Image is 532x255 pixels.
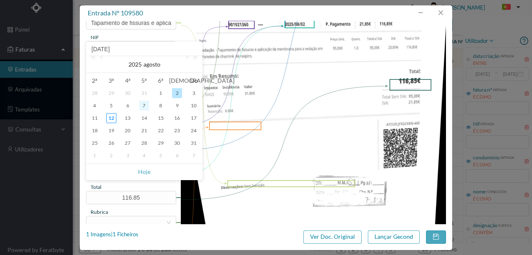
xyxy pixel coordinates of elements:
a: Ano seguinte (Control + right) [188,56,199,73]
th: Sáb [169,74,186,87]
td: 18 de agosto de 2025 [86,124,103,137]
div: 11 [90,113,100,123]
td: 4 de setembro de 2025 [136,149,153,162]
td: 12 de agosto de 2025 [103,112,120,124]
div: 7 [139,101,149,111]
td: 22 de agosto de 2025 [153,124,169,137]
th: Ter [103,74,120,87]
td: 30 de julho de 2025 [119,87,136,99]
div: 16 [172,113,182,123]
td: 5 de agosto de 2025 [103,99,120,112]
div: 28 [139,138,149,148]
div: 27 [123,138,133,148]
div: 31 [189,138,199,148]
div: 6 [123,101,133,111]
td: 6 de setembro de 2025 [169,149,186,162]
div: 1 Imagens | 1 Ficheiros [86,230,138,239]
div: 30 [172,138,182,148]
div: 9 [172,101,182,111]
a: Mês seguinte (PageDown) [182,56,190,73]
div: 20 [123,126,133,136]
td: 31 de agosto de 2025 [185,137,202,149]
div: 17 [189,113,199,123]
span: entrada nº 109580 [88,9,143,17]
td: 24 de agosto de 2025 [185,124,202,137]
td: 8 de agosto de 2025 [153,99,169,112]
div: 10 [189,101,199,111]
td: 10 de agosto de 2025 [185,99,202,112]
span: 3ª [103,77,120,84]
td: 9 de agosto de 2025 [169,99,186,112]
td: 6 de agosto de 2025 [119,99,136,112]
td: 20 de agosto de 2025 [119,124,136,137]
div: 29 [106,88,116,98]
td: 1 de setembro de 2025 [86,149,103,162]
span: 4ª [119,77,136,84]
div: 29 [156,138,166,148]
a: Hoje [138,164,150,180]
a: agosto [143,56,161,73]
td: 30 de agosto de 2025 [169,137,186,149]
div: 13 [123,113,133,123]
td: 1 de agosto de 2025 [153,87,169,99]
div: 8 [156,101,166,111]
div: 6 [172,151,182,161]
td: 29 de julho de 2025 [103,87,120,99]
div: 14 [139,113,149,123]
th: Seg [86,74,103,87]
td: 27 de agosto de 2025 [119,137,136,149]
td: 13 de agosto de 2025 [119,112,136,124]
span: rubrica [91,209,108,215]
div: 22 [156,126,166,136]
div: 3 [123,151,133,161]
th: Sex [153,74,169,87]
div: 31 [139,88,149,98]
td: 17 de agosto de 2025 [185,112,202,124]
div: 23 [172,126,182,136]
td: 7 de agosto de 2025 [136,99,153,112]
td: 3 de setembro de 2025 [119,149,136,162]
button: Lançar Gecond [368,230,420,244]
span: total [91,184,101,190]
td: 5 de setembro de 2025 [153,149,169,162]
td: 3 de agosto de 2025 [185,87,202,99]
td: 28 de julho de 2025 [86,87,103,99]
div: 28 [90,88,100,98]
td: 23 de agosto de 2025 [169,124,186,137]
th: Qui [136,74,153,87]
div: 1 [156,88,166,98]
div: 4 [139,151,149,161]
span: 2ª [86,77,103,84]
td: 28 de agosto de 2025 [136,137,153,149]
div: 25 [90,138,100,148]
span: [DEMOGRAPHIC_DATA] [169,77,186,84]
i: icon: down [166,220,171,225]
span: 6ª [153,77,169,84]
td: 21 de agosto de 2025 [136,124,153,137]
div: 5 [106,101,116,111]
div: 1 [90,151,100,161]
th: Dom [185,74,202,87]
th: Qua [119,74,136,87]
td: 16 de agosto de 2025 [169,112,186,124]
td: 4 de agosto de 2025 [86,99,103,112]
a: Mês anterior (PageUp) [99,56,106,73]
td: 15 de agosto de 2025 [153,112,169,124]
div: 7 [189,151,199,161]
div: 12 [106,113,116,123]
td: 2 de agosto de 2025 [169,87,186,99]
div: 15 [156,113,166,123]
div: 24 [189,126,199,136]
td: 26 de agosto de 2025 [103,137,120,149]
td: 14 de agosto de 2025 [136,112,153,124]
td: 11 de agosto de 2025 [86,112,103,124]
td: 31 de julho de 2025 [136,87,153,99]
div: 21 [139,126,149,136]
div: 5 [156,151,166,161]
a: Ano anterior (Control + left) [89,56,100,73]
div: 30 [123,88,133,98]
div: 19 [106,126,116,136]
span: 5ª [136,77,153,84]
div: 4 [90,101,100,111]
td: 29 de agosto de 2025 [153,137,169,149]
